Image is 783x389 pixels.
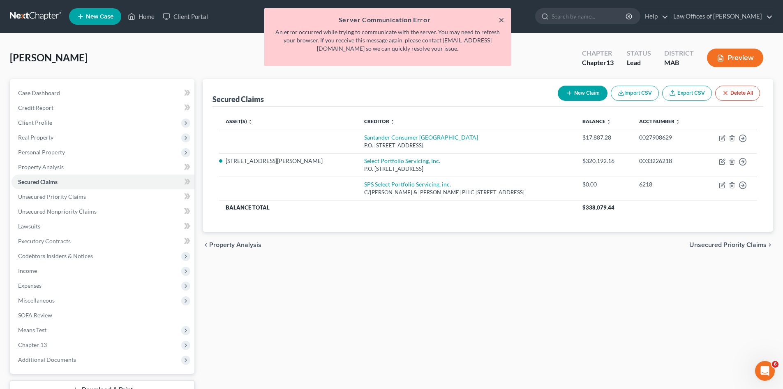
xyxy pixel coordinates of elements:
div: P.O. [STREET_ADDRESS] [364,165,569,173]
span: SOFA Review [18,312,52,319]
p: An error occurred while trying to communicate with the server. You may need to refresh your brows... [271,28,504,53]
a: Export CSV [662,86,712,101]
span: Income [18,267,37,274]
span: Personal Property [18,149,65,156]
a: Lawsuits [12,219,194,234]
button: Unsecured Priority Claims chevron_right [689,242,773,248]
i: unfold_more [248,119,253,124]
div: $0.00 [582,180,626,189]
span: Client Profile [18,119,52,126]
span: Credit Report [18,104,53,111]
a: Select Portfolio Servicing, Inc. [364,157,440,164]
span: Secured Claims [18,178,58,185]
span: Executory Contracts [18,238,71,245]
a: Santander Consumer [GEOGRAPHIC_DATA] [364,134,478,141]
a: Case Dashboard [12,86,194,100]
i: unfold_more [390,119,395,124]
i: chevron_left [203,242,209,248]
i: unfold_more [675,119,680,124]
a: Creditor unfold_more [364,118,395,124]
div: Secured Claims [212,94,264,104]
div: 6218 [639,180,694,189]
iframe: Intercom live chat [755,361,775,381]
a: Executory Contracts [12,234,194,249]
div: $17,887.28 [582,133,626,142]
div: P.O. [STREET_ADDRESS] [364,142,569,149]
a: Property Analysis [12,160,194,175]
a: Asset(s) unfold_more [226,118,253,124]
span: $338,079.44 [582,204,614,211]
div: 0027908629 [639,133,694,142]
span: Chapter 13 [18,341,47,348]
i: unfold_more [606,119,611,124]
span: Miscellaneous [18,297,55,304]
i: chevron_right [767,242,773,248]
span: Additional Documents [18,356,76,363]
span: Expenses [18,282,42,289]
a: SOFA Review [12,308,194,323]
button: New Claim [558,86,607,101]
span: Unsecured Priority Claims [18,193,86,200]
span: Means Test [18,326,46,333]
div: C/[PERSON_NAME] & [PERSON_NAME] PLLC [STREET_ADDRESS] [364,189,569,196]
div: 0033226218 [639,157,694,165]
span: Property Analysis [18,163,64,170]
a: Credit Report [12,100,194,115]
span: Unsecured Priority Claims [689,242,767,248]
a: Secured Claims [12,175,194,189]
a: Balance unfold_more [582,118,611,124]
a: Unsecured Priority Claims [12,189,194,204]
span: Case Dashboard [18,89,60,96]
a: Unsecured Nonpriority Claims [12,204,194,219]
span: Unsecured Nonpriority Claims [18,208,97,215]
h5: Server Communication Error [271,15,504,25]
button: × [499,15,504,25]
span: Property Analysis [209,242,261,248]
button: chevron_left Property Analysis [203,242,261,248]
span: Lawsuits [18,223,40,230]
button: Import CSV [611,86,659,101]
div: $320,192.16 [582,157,626,165]
a: SPS Select Portfolio Servicing, inc. [364,181,451,188]
span: Real Property [18,134,53,141]
th: Balance Total [219,200,576,215]
a: Acct Number unfold_more [639,118,680,124]
span: Codebtors Insiders & Notices [18,252,93,259]
li: [STREET_ADDRESS][PERSON_NAME] [226,157,351,165]
span: 6 [772,361,778,368]
button: Delete All [715,86,760,101]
